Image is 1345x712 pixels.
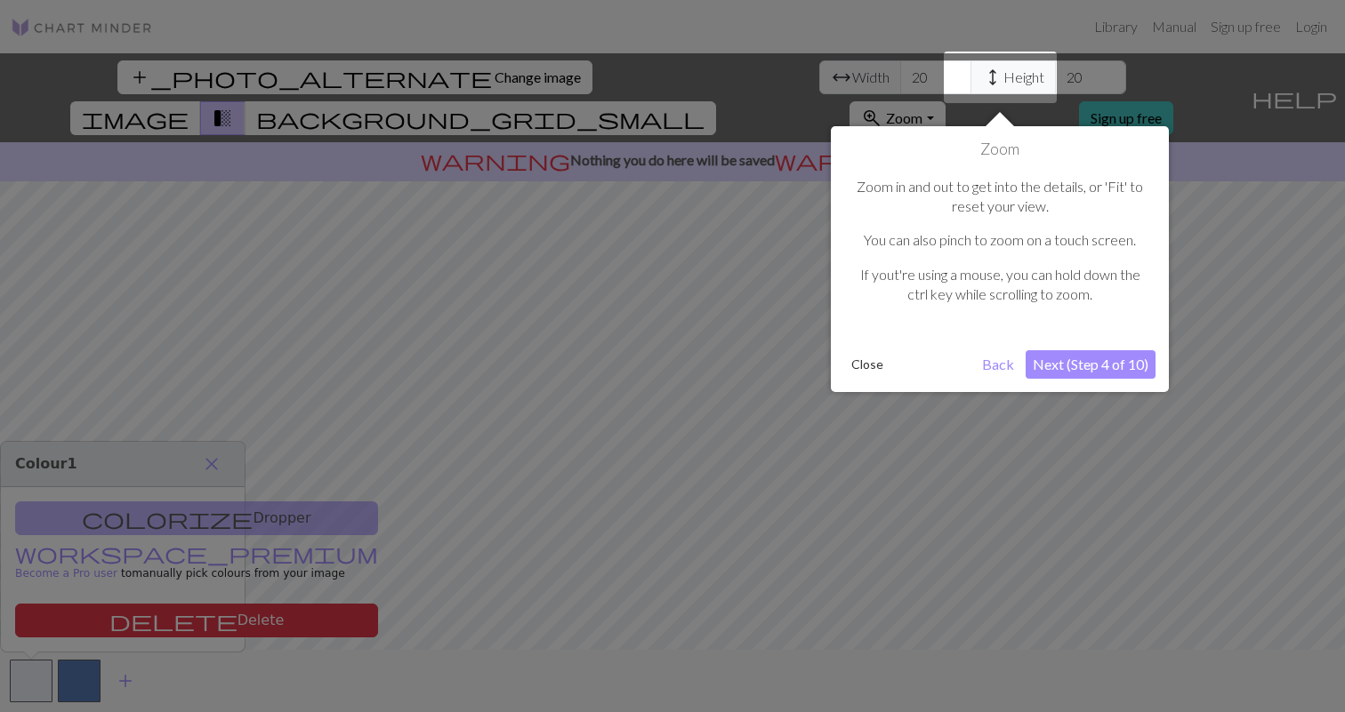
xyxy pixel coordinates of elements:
p: If yout're using a mouse, you can hold down the ctrl key while scrolling to zoom. [853,265,1147,305]
button: Back [975,350,1021,379]
p: You can also pinch to zoom on a touch screen. [853,230,1147,250]
button: Next (Step 4 of 10) [1026,350,1156,379]
button: Close [844,351,890,378]
div: Zoom [831,126,1169,392]
h1: Zoom [844,140,1156,159]
p: Zoom in and out to get into the details, or 'Fit' to reset your view. [853,177,1147,217]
